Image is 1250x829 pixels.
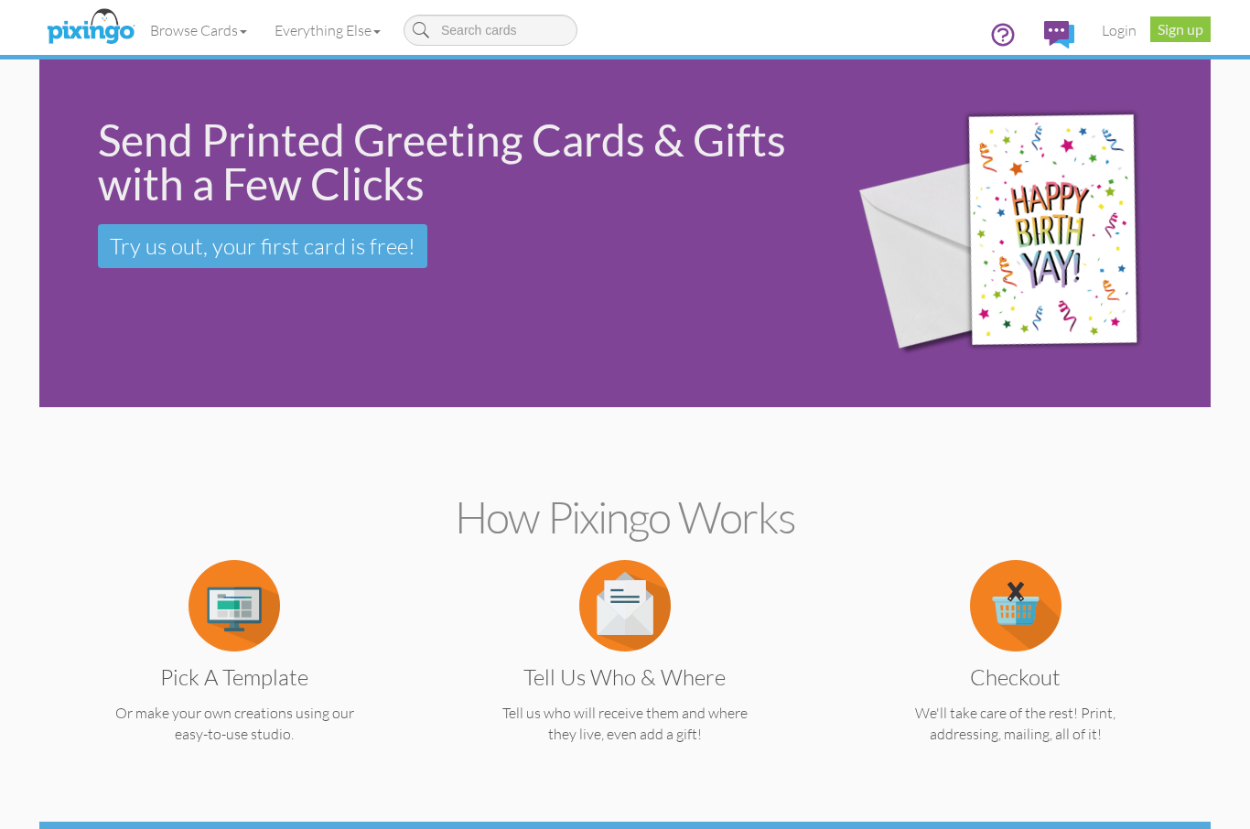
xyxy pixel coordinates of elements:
img: item.alt [189,560,280,651]
input: Search cards [404,15,577,46]
a: Checkout We'll take care of the rest! Print, addressing, mailing, all of it! [852,595,1179,745]
div: Send Printed Greeting Cards & Gifts with a Few Clicks [98,118,805,206]
p: Or make your own creations using our easy-to-use studio. [71,703,398,745]
h3: Checkout [866,665,1165,689]
img: item.alt [579,560,671,651]
a: Tell us Who & Where Tell us who will receive them and where they live, even add a gift! [461,595,788,745]
span: Try us out, your first card is free! [110,232,415,260]
img: 942c5090-71ba-4bfc-9a92-ca782dcda692.png [831,64,1206,404]
a: Login [1088,7,1150,53]
img: item.alt [970,560,1061,651]
h3: Tell us Who & Where [475,665,774,689]
p: Tell us who will receive them and where they live, even add a gift! [461,703,788,745]
h3: Pick a Template [85,665,384,689]
h2: How Pixingo works [71,493,1179,542]
a: Try us out, your first card is free! [98,224,427,268]
a: Pick a Template Or make your own creations using our easy-to-use studio. [71,595,398,745]
a: Browse Cards [136,7,261,53]
a: Everything Else [261,7,394,53]
p: We'll take care of the rest! Print, addressing, mailing, all of it! [852,703,1179,745]
img: comments.svg [1044,21,1074,48]
a: Sign up [1150,16,1211,42]
img: pixingo logo [42,5,139,50]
